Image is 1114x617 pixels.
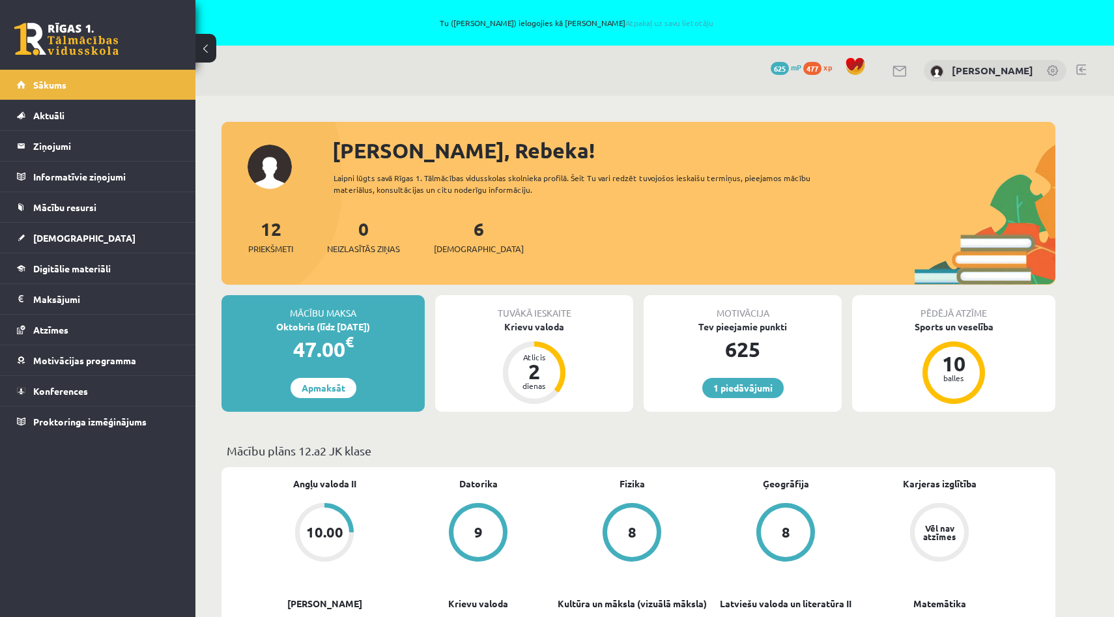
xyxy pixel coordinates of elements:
span: Konferences [33,385,88,397]
a: Matemātika [913,597,966,610]
a: Krievu valoda Atlicis 2 dienas [435,320,633,406]
span: [DEMOGRAPHIC_DATA] [434,242,524,255]
a: Atzīmes [17,315,179,345]
a: [DEMOGRAPHIC_DATA] [17,223,179,253]
a: Kultūra un māksla (vizuālā māksla) [558,597,707,610]
div: [PERSON_NAME], Rebeka! [332,135,1055,166]
span: Sākums [33,79,66,91]
a: Konferences [17,376,179,406]
a: 8 [709,503,863,564]
div: 8 [628,525,636,539]
a: 8 [555,503,709,564]
div: Vēl nav atzīmes [921,524,958,541]
div: Laipni lūgts savā Rīgas 1. Tālmācības vidusskolas skolnieka profilā. Šeit Tu vari redzēt tuvojošo... [334,172,834,195]
a: Motivācijas programma [17,345,179,375]
a: Atpakaļ uz savu lietotāju [625,18,713,28]
a: Latviešu valoda un literatūra II [720,597,851,610]
div: 47.00 [221,334,425,365]
div: 10.00 [306,525,343,539]
legend: Informatīvie ziņojumi [33,162,179,192]
span: Aktuāli [33,109,64,121]
div: 625 [644,334,842,365]
span: Priekšmeti [248,242,293,255]
div: Tev pieejamie punkti [644,320,842,334]
div: 10 [934,353,973,374]
p: Mācību plāns 12.a2 JK klase [227,442,1050,459]
a: [PERSON_NAME] [287,597,362,610]
span: Mācību resursi [33,201,96,213]
span: [DEMOGRAPHIC_DATA] [33,232,136,244]
a: Karjeras izglītība [903,477,977,491]
a: Aktuāli [17,100,179,130]
a: Maksājumi [17,284,179,314]
legend: Maksājumi [33,284,179,314]
a: Datorika [459,477,498,491]
a: 625 mP [771,62,801,72]
span: Atzīmes [33,324,68,336]
legend: Ziņojumi [33,131,179,161]
a: 0Neizlasītās ziņas [327,217,400,255]
a: Fizika [620,477,645,491]
img: Rebeka Trofimova [930,65,943,78]
a: Digitālie materiāli [17,253,179,283]
a: Apmaksāt [291,378,356,398]
a: Ziņojumi [17,131,179,161]
a: 6[DEMOGRAPHIC_DATA] [434,217,524,255]
a: 10.00 [248,503,401,564]
div: Krievu valoda [435,320,633,334]
a: 9 [401,503,555,564]
div: Mācību maksa [221,295,425,320]
span: mP [791,62,801,72]
div: Sports un veselība [852,320,1055,334]
div: Motivācija [644,295,842,320]
a: Informatīvie ziņojumi [17,162,179,192]
span: Neizlasītās ziņas [327,242,400,255]
span: Digitālie materiāli [33,263,111,274]
a: Sports un veselība 10 balles [852,320,1055,406]
div: Tuvākā ieskaite [435,295,633,320]
a: Vēl nav atzīmes [863,503,1016,564]
div: dienas [515,382,554,390]
a: Angļu valoda II [293,477,356,491]
a: Sākums [17,70,179,100]
a: Ģeogrāfija [763,477,809,491]
a: Proktoringa izmēģinājums [17,407,179,437]
a: Rīgas 1. Tālmācības vidusskola [14,23,119,55]
div: Pēdējā atzīme [852,295,1055,320]
div: 2 [515,361,554,382]
span: Tu ([PERSON_NAME]) ielogojies kā [PERSON_NAME] [150,19,1003,27]
a: 1 piedāvājumi [702,378,784,398]
div: 8 [782,525,790,539]
span: 477 [803,62,821,75]
a: Mācību resursi [17,192,179,222]
div: Oktobris (līdz [DATE]) [221,320,425,334]
div: balles [934,374,973,382]
span: xp [823,62,832,72]
a: [PERSON_NAME] [952,64,1033,77]
div: Atlicis [515,353,554,361]
span: € [345,332,354,351]
a: Krievu valoda [448,597,508,610]
span: Proktoringa izmēģinājums [33,416,147,427]
a: 12Priekšmeti [248,217,293,255]
span: 625 [771,62,789,75]
a: 477 xp [803,62,838,72]
span: Motivācijas programma [33,354,136,366]
div: 9 [474,525,483,539]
